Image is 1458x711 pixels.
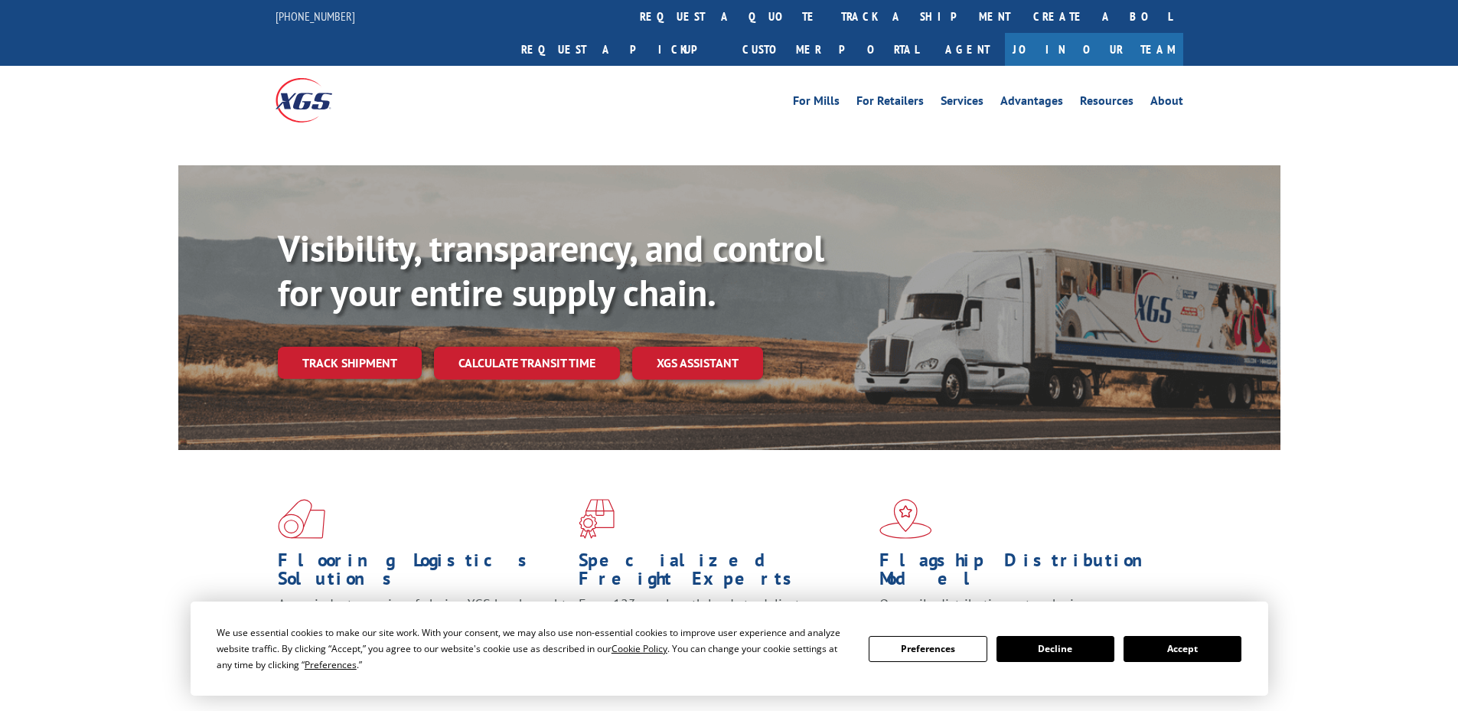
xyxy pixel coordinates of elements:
[879,551,1169,595] h1: Flagship Distribution Model
[305,658,357,671] span: Preferences
[217,625,850,673] div: We use essential cookies to make our site work. With your consent, we may also use non-essential ...
[1150,95,1183,112] a: About
[579,551,868,595] h1: Specialized Freight Experts
[856,95,924,112] a: For Retailers
[276,8,355,24] a: [PHONE_NUMBER]
[1000,95,1063,112] a: Advantages
[1124,636,1241,662] button: Accept
[510,33,731,66] a: Request a pickup
[879,499,932,539] img: xgs-icon-flagship-distribution-model-red
[579,499,615,539] img: xgs-icon-focused-on-flooring-red
[1005,33,1183,66] a: Join Our Team
[612,642,667,655] span: Cookie Policy
[278,499,325,539] img: xgs-icon-total-supply-chain-intelligence-red
[434,347,620,380] a: Calculate transit time
[793,95,840,112] a: For Mills
[191,602,1268,696] div: Cookie Consent Prompt
[278,551,567,595] h1: Flooring Logistics Solutions
[1080,95,1133,112] a: Resources
[930,33,1005,66] a: Agent
[879,595,1161,631] span: Our agile distribution network gives you nationwide inventory management on demand.
[278,224,824,316] b: Visibility, transparency, and control for your entire supply chain.
[731,33,930,66] a: Customer Portal
[632,347,763,380] a: XGS ASSISTANT
[278,347,422,379] a: Track shipment
[996,636,1114,662] button: Decline
[941,95,983,112] a: Services
[869,636,987,662] button: Preferences
[579,595,868,664] p: From 123 overlength loads to delicate cargo, our experienced staff knows the best way to move you...
[278,595,566,650] span: As an industry carrier of choice, XGS has brought innovation and dedication to flooring logistics...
